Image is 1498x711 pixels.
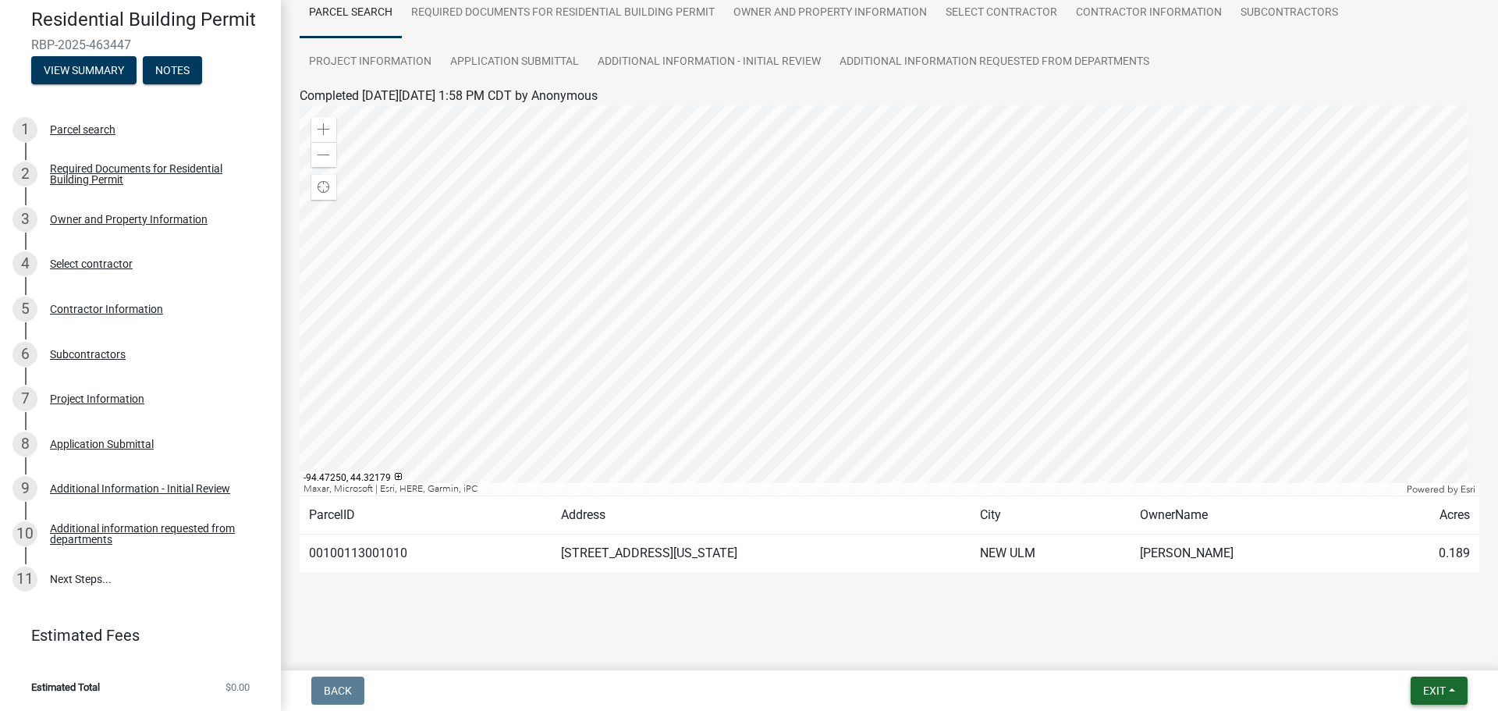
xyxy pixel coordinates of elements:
[1411,677,1468,705] button: Exit
[50,304,163,315] div: Contractor Information
[12,432,37,457] div: 8
[311,175,336,200] div: Find my location
[12,342,37,367] div: 6
[588,37,830,87] a: Additional Information - Initial Review
[50,349,126,360] div: Subcontractors
[143,56,202,84] button: Notes
[50,393,144,404] div: Project Information
[552,535,971,573] td: [STREET_ADDRESS][US_STATE]
[1131,535,1372,573] td: [PERSON_NAME]
[1372,496,1479,535] td: Acres
[12,521,37,546] div: 10
[12,162,37,187] div: 2
[300,483,1403,496] div: Maxar, Microsoft | Esri, HERE, Garmin, iPC
[300,88,598,103] span: Completed [DATE][DATE] 1:58 PM CDT by Anonymous
[324,684,352,697] span: Back
[300,535,552,573] td: 00100113001010
[31,65,137,77] wm-modal-confirm: Summary
[12,620,256,651] a: Estimated Fees
[830,37,1159,87] a: Additional information requested from departments
[971,535,1130,573] td: NEW ULM
[31,37,250,52] span: RBP-2025-463447
[1372,535,1479,573] td: 0.189
[971,496,1130,535] td: City
[50,214,208,225] div: Owner and Property Information
[12,297,37,322] div: 5
[441,37,588,87] a: Application Submittal
[552,496,971,535] td: Address
[300,37,441,87] a: Project Information
[50,523,256,545] div: Additional information requested from departments
[1403,483,1479,496] div: Powered by
[12,207,37,232] div: 3
[31,56,137,84] button: View Summary
[12,476,37,501] div: 9
[31,682,100,692] span: Estimated Total
[12,386,37,411] div: 7
[50,439,154,450] div: Application Submittal
[12,567,37,592] div: 11
[50,258,133,269] div: Select contractor
[12,251,37,276] div: 4
[50,483,230,494] div: Additional Information - Initial Review
[300,496,552,535] td: ParcelID
[50,124,115,135] div: Parcel search
[50,163,256,185] div: Required Documents for Residential Building Permit
[1131,496,1372,535] td: OwnerName
[1461,484,1475,495] a: Esri
[143,65,202,77] wm-modal-confirm: Notes
[31,9,268,31] h4: Residential Building Permit
[311,117,336,142] div: Zoom in
[311,142,336,167] div: Zoom out
[12,117,37,142] div: 1
[311,677,364,705] button: Back
[225,682,250,692] span: $0.00
[1423,684,1446,697] span: Exit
